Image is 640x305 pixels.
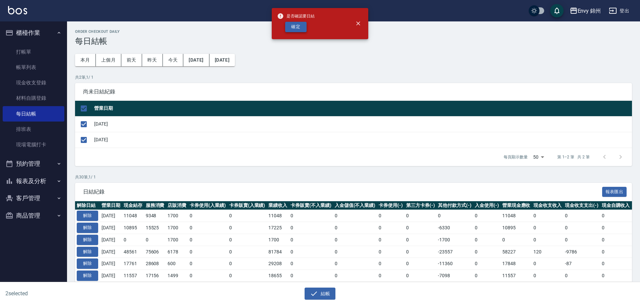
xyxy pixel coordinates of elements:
[436,201,473,210] th: 其他付款方式(-)
[77,247,98,257] button: 解除
[267,246,289,258] td: 81784
[122,270,144,282] td: 11557
[166,246,188,258] td: 6178
[404,210,437,222] td: 0
[188,258,228,270] td: 0
[75,174,632,180] p: 共 30 筆, 1 / 1
[501,270,532,282] td: 11557
[100,222,122,234] td: [DATE]
[377,210,404,222] td: 0
[144,201,166,210] th: 服務消費
[3,106,64,122] a: 每日結帳
[289,234,333,246] td: 0
[289,210,333,222] td: 0
[100,270,122,282] td: [DATE]
[333,234,377,246] td: 0
[228,246,267,258] td: 0
[83,188,602,195] span: 日結紀錄
[3,75,64,90] a: 現金收支登錄
[606,5,632,17] button: 登出
[530,148,547,166] div: 50
[602,187,627,197] button: 報表匯出
[563,210,600,222] td: 0
[228,270,267,282] td: 0
[3,155,64,172] button: 預約管理
[404,246,437,258] td: 0
[96,54,121,66] button: 上個月
[436,222,473,234] td: -6330
[532,270,563,282] td: 0
[100,210,122,222] td: [DATE]
[188,201,228,210] th: 卡券使用(入業績)
[75,74,632,80] p: 共 2 筆, 1 / 1
[563,222,600,234] td: 0
[122,258,144,270] td: 17761
[144,210,166,222] td: 9348
[501,258,532,270] td: 17848
[77,271,98,281] button: 解除
[377,201,404,210] th: 卡券使用(-)
[3,172,64,190] button: 報表及分析
[436,234,473,246] td: -1700
[600,210,632,222] td: 0
[289,258,333,270] td: 0
[277,13,315,19] span: 是否確認要日結
[228,210,267,222] td: 0
[100,246,122,258] td: [DATE]
[8,6,27,14] img: Logo
[75,54,96,66] button: 本月
[3,44,64,60] a: 打帳單
[166,222,188,234] td: 1700
[404,258,437,270] td: 0
[578,7,601,15] div: Envy 錦州
[333,246,377,258] td: 0
[289,246,333,258] td: 0
[473,258,501,270] td: 0
[3,207,64,224] button: 商品管理
[144,234,166,246] td: 0
[188,270,228,282] td: 0
[3,60,64,75] a: 帳單列表
[351,16,366,31] button: close
[75,36,632,46] h3: 每日結帳
[166,210,188,222] td: 1700
[377,234,404,246] td: 0
[532,234,563,246] td: 0
[600,222,632,234] td: 0
[163,54,184,66] button: 今天
[209,54,235,66] button: [DATE]
[289,270,333,282] td: 0
[188,222,228,234] td: 0
[333,258,377,270] td: 0
[473,222,501,234] td: 0
[3,137,64,152] a: 現場電腦打卡
[188,210,228,222] td: 0
[77,223,98,233] button: 解除
[404,270,437,282] td: 0
[289,201,333,210] th: 卡券販賣(不入業績)
[5,289,159,298] h6: 2 selected
[473,210,501,222] td: 0
[228,201,267,210] th: 卡券販賣(入業績)
[557,154,590,160] p: 第 1–2 筆 共 2 筆
[473,246,501,258] td: 0
[333,210,377,222] td: 0
[75,201,100,210] th: 解除日結
[567,4,604,18] button: Envy 錦州
[404,201,437,210] th: 第三方卡券(-)
[550,4,564,17] button: save
[122,201,144,210] th: 現金結存
[267,234,289,246] td: 1700
[144,258,166,270] td: 28608
[92,116,632,132] td: [DATE]
[77,235,98,245] button: 解除
[100,258,122,270] td: [DATE]
[142,54,163,66] button: 昨天
[532,258,563,270] td: 0
[602,188,627,195] a: 報表匯出
[144,222,166,234] td: 15525
[183,54,209,66] button: [DATE]
[122,222,144,234] td: 10895
[377,246,404,258] td: 0
[228,234,267,246] td: 0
